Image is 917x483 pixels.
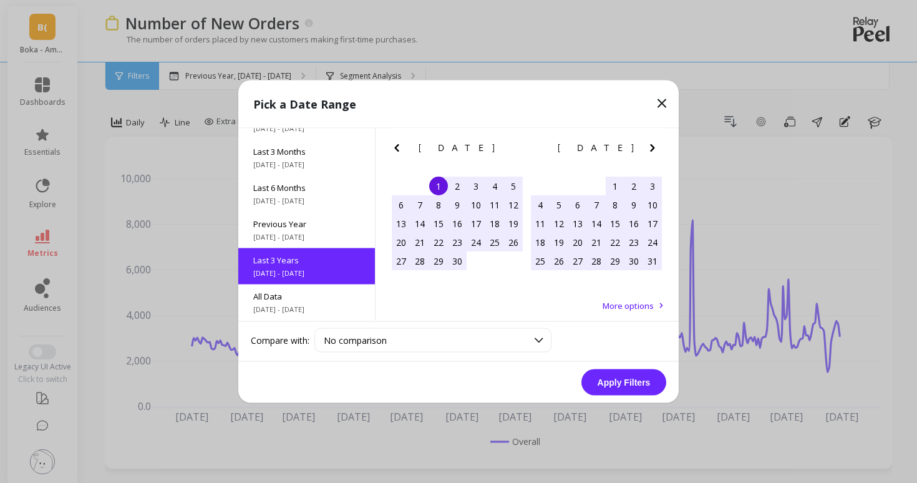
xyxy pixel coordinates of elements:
div: Choose Monday, December 19th, 2022 [550,233,568,251]
div: Choose Tuesday, November 1st, 2022 [429,177,448,195]
div: Choose Thursday, November 24th, 2022 [467,233,485,251]
span: [DATE] [558,143,636,153]
div: Choose Friday, December 2nd, 2022 [624,177,643,195]
span: More options [603,300,654,311]
div: Choose Monday, December 12th, 2022 [550,214,568,233]
div: Choose Monday, November 7th, 2022 [410,195,429,214]
div: Choose Tuesday, December 20th, 2022 [568,233,587,251]
div: Choose Wednesday, December 7th, 2022 [587,195,606,214]
div: Choose Monday, December 26th, 2022 [550,251,568,270]
div: Choose Wednesday, December 21st, 2022 [587,233,606,251]
button: Apply Filters [581,369,666,396]
span: [DATE] - [DATE] [253,124,360,134]
div: Choose Saturday, November 12th, 2022 [504,195,523,214]
div: Choose Sunday, December 25th, 2022 [531,251,550,270]
div: Choose Thursday, November 10th, 2022 [467,195,485,214]
div: Choose Tuesday, November 29th, 2022 [429,251,448,270]
div: Choose Tuesday, November 8th, 2022 [429,195,448,214]
div: Choose Sunday, November 6th, 2022 [392,195,410,214]
div: Choose Sunday, November 13th, 2022 [392,214,410,233]
div: Choose Friday, November 4th, 2022 [485,177,504,195]
span: [DATE] - [DATE] [253,160,360,170]
div: Choose Monday, December 5th, 2022 [550,195,568,214]
div: Choose Saturday, November 26th, 2022 [504,233,523,251]
button: Previous Month [389,140,409,160]
div: Choose Sunday, November 27th, 2022 [392,251,410,270]
div: Choose Wednesday, November 16th, 2022 [448,214,467,233]
div: Choose Friday, November 11th, 2022 [485,195,504,214]
div: Choose Sunday, December 11th, 2022 [531,214,550,233]
div: Choose Thursday, December 8th, 2022 [606,195,624,214]
span: Last 6 Months [253,182,360,193]
div: Choose Sunday, December 18th, 2022 [531,233,550,251]
div: Choose Friday, December 30th, 2022 [624,251,643,270]
div: Choose Sunday, November 20th, 2022 [392,233,410,251]
div: Choose Tuesday, December 27th, 2022 [568,251,587,270]
span: All Data [253,291,360,302]
span: Last 3 Years [253,255,360,266]
div: Choose Monday, November 14th, 2022 [410,214,429,233]
div: Choose Wednesday, December 14th, 2022 [587,214,606,233]
span: [DATE] [419,143,497,153]
div: Choose Tuesday, November 22nd, 2022 [429,233,448,251]
div: Choose Thursday, November 3rd, 2022 [467,177,485,195]
button: Previous Month [528,140,548,160]
div: Choose Saturday, December 3rd, 2022 [643,177,662,195]
button: Next Month [506,140,526,160]
p: Pick a Date Range [253,95,356,113]
div: Choose Thursday, December 1st, 2022 [606,177,624,195]
span: [DATE] - [DATE] [253,305,360,315]
div: Choose Friday, December 23rd, 2022 [624,233,643,251]
div: Choose Friday, December 9th, 2022 [624,195,643,214]
div: Choose Monday, November 21st, 2022 [410,233,429,251]
div: month 2022-11 [392,177,523,270]
div: Choose Monday, November 28th, 2022 [410,251,429,270]
div: Choose Friday, November 25th, 2022 [485,233,504,251]
span: [DATE] - [DATE] [253,268,360,278]
div: Choose Friday, November 18th, 2022 [485,214,504,233]
div: month 2022-12 [531,177,662,270]
div: Choose Saturday, December 10th, 2022 [643,195,662,214]
div: Choose Friday, December 16th, 2022 [624,214,643,233]
div: Choose Wednesday, November 23rd, 2022 [448,233,467,251]
div: Choose Thursday, December 29th, 2022 [606,251,624,270]
div: Choose Wednesday, November 30th, 2022 [448,251,467,270]
div: Choose Saturday, November 5th, 2022 [504,177,523,195]
div: Choose Thursday, November 17th, 2022 [467,214,485,233]
span: Last 3 Months [253,146,360,157]
div: Choose Sunday, December 4th, 2022 [531,195,550,214]
div: Choose Tuesday, November 15th, 2022 [429,214,448,233]
div: Choose Saturday, December 17th, 2022 [643,214,662,233]
div: Choose Saturday, November 19th, 2022 [504,214,523,233]
div: Choose Wednesday, December 28th, 2022 [587,251,606,270]
div: Choose Saturday, December 24th, 2022 [643,233,662,251]
span: Previous Year [253,218,360,230]
span: [DATE] - [DATE] [253,196,360,206]
div: Choose Wednesday, November 9th, 2022 [448,195,467,214]
span: [DATE] - [DATE] [253,232,360,242]
div: Choose Tuesday, December 13th, 2022 [568,214,587,233]
div: Choose Tuesday, December 6th, 2022 [568,195,587,214]
button: Next Month [645,140,665,160]
div: Choose Wednesday, November 2nd, 2022 [448,177,467,195]
span: No comparison [324,334,387,346]
div: Choose Thursday, December 22nd, 2022 [606,233,624,251]
div: Choose Saturday, December 31st, 2022 [643,251,662,270]
div: Choose Thursday, December 15th, 2022 [606,214,624,233]
label: Compare with: [251,334,309,346]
